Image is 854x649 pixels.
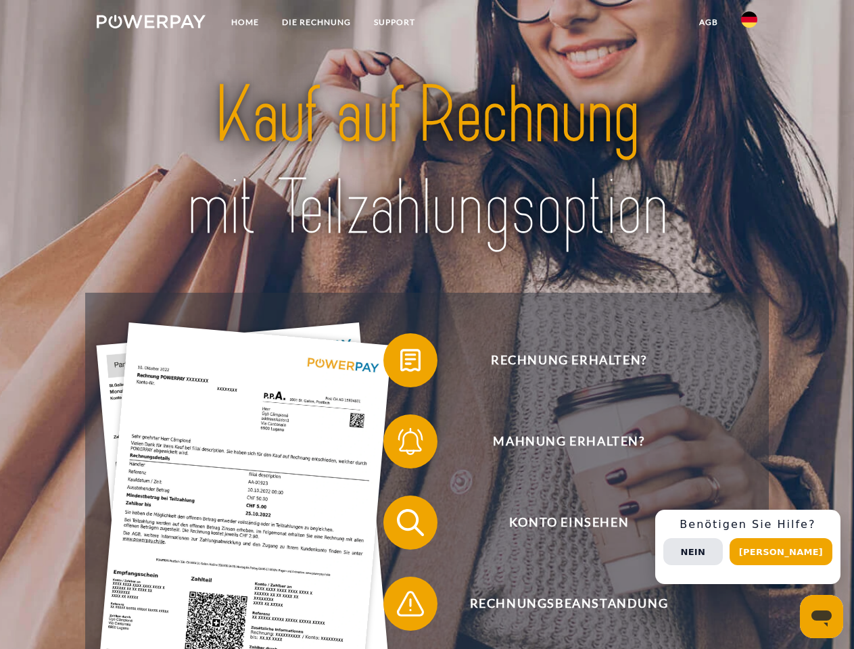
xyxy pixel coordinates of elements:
img: qb_warning.svg [394,587,427,621]
button: Rechnungsbeanstandung [383,577,735,631]
iframe: Schaltfläche zum Öffnen des Messaging-Fensters [800,595,843,638]
a: Home [220,10,270,34]
button: Nein [663,538,723,565]
img: title-powerpay_de.svg [129,65,725,259]
span: Mahnung erhalten? [403,414,734,468]
button: [PERSON_NAME] [730,538,832,565]
a: DIE RECHNUNG [270,10,362,34]
span: Konto einsehen [403,496,734,550]
img: qb_bell.svg [394,425,427,458]
img: qb_bill.svg [394,343,427,377]
span: Rechnung erhalten? [403,333,734,387]
a: agb [688,10,730,34]
img: qb_search.svg [394,506,427,539]
button: Mahnung erhalten? [383,414,735,468]
button: Rechnung erhalten? [383,333,735,387]
h3: Benötigen Sie Hilfe? [663,518,832,531]
a: SUPPORT [362,10,427,34]
span: Rechnungsbeanstandung [403,577,734,631]
div: Schnellhilfe [655,510,840,584]
button: Konto einsehen [383,496,735,550]
img: de [741,11,757,28]
img: logo-powerpay-white.svg [97,15,206,28]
